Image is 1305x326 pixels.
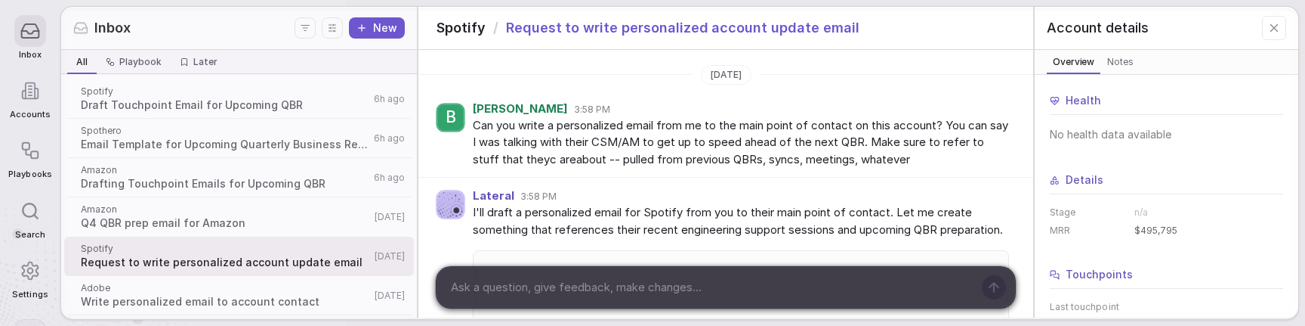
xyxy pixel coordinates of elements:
[711,69,742,81] span: [DATE]
[64,158,414,197] a: AmazonDrafting Touchpoint Emails for Upcoming QBR6h ago
[19,50,42,60] span: Inbox
[8,169,51,179] span: Playbooks
[1066,267,1133,282] span: Touchpoints
[81,164,369,176] span: Amazon
[473,103,568,116] span: [PERSON_NAME]
[81,282,370,294] span: Adobe
[81,176,369,191] span: Drafting Touchpoint Emails for Upcoming QBR
[76,56,88,68] span: All
[81,294,370,309] span: Write personalized email to account contact
[473,204,1009,238] span: I'll draft a personalized email for Spotify from you to their main point of contact. Let me creat...
[374,172,405,184] span: 6h ago
[506,18,859,38] span: Request to write personalized account update email
[81,243,370,255] span: Spotify
[8,247,51,307] a: Settings
[1050,206,1125,219] dt: Stage
[1050,301,1283,313] span: Last touchpoint
[81,125,369,137] span: Spothero
[81,203,370,216] span: Amazon
[81,98,369,113] span: Draft Touchpoint Email for Upcoming QBR
[374,132,405,144] span: 6h ago
[375,290,405,302] span: [DATE]
[8,67,51,127] a: Accounts
[119,56,162,68] span: Playbook
[1050,225,1125,237] dt: MRR
[446,107,456,127] span: B
[64,79,414,119] a: SpotifyDraft Touchpoint Email for Upcoming QBR6h ago
[473,190,514,203] span: Lateral
[295,17,316,39] button: Filters
[81,216,370,231] span: Q4 QBR prep email for Amazon
[81,255,370,270] span: Request to write personalized account update email
[1050,54,1097,70] span: Overview
[10,110,51,120] span: Accounts
[473,117,1009,169] span: Can you write a personalized email from me to the main point of contact on this account? You can ...
[1134,225,1177,237] span: $495,795
[574,104,610,116] span: 3:58 PM
[64,197,414,237] a: AmazonQ4 QBR prep email for Amazon[DATE]
[1047,18,1148,38] span: Account details
[81,137,369,152] span: Email Template for Upcoming Quarterly Business Review
[64,119,414,158] a: SpotheroEmail Template for Upcoming Quarterly Business Review6h ago
[8,127,51,187] a: Playbooks
[193,56,217,68] span: Later
[375,250,405,262] span: [DATE]
[12,290,48,300] span: Settings
[493,18,498,38] span: /
[437,18,486,38] span: Spotify
[64,276,414,315] a: AdobeWrite personalized email to account contact[DATE]
[1104,54,1137,70] span: Notes
[1066,172,1103,188] span: Details
[375,211,405,223] span: [DATE]
[1050,127,1283,142] span: No health data available
[374,93,405,105] span: 6h ago
[437,191,464,219] img: Agent avatar
[94,18,131,38] span: Inbox
[1134,206,1148,219] span: n/a
[1066,93,1101,108] span: Health
[322,17,343,39] button: Display settings
[349,17,405,39] button: New thread
[520,191,557,203] span: 3:58 PM
[64,237,414,276] a: SpotifyRequest to write personalized account update email[DATE]
[81,85,369,98] span: Spotify
[15,230,45,240] span: Search
[8,8,51,67] a: Inbox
